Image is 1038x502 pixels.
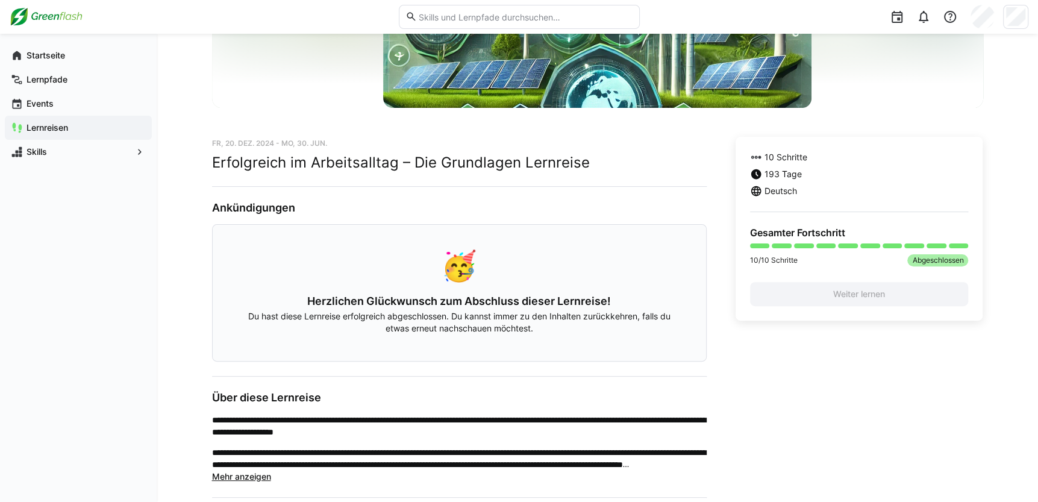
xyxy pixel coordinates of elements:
button: Weiter lernen [750,282,969,306]
span: Mehr anzeigen [212,471,271,482]
h3: Ankündigungen [212,201,707,215]
span: Abgeschlossen [907,254,968,266]
h4: Gesamter Fortschritt [750,227,969,239]
input: Skills und Lernpfade durchsuchen… [417,11,633,22]
span: 193 Tage [764,168,802,180]
span: 🥳 [441,260,477,272]
span: 10 Schritte [764,151,807,163]
span: Fr, 20. Dez. 2024 - Mo, 30. Jun. [212,139,327,148]
h3: Über diese Lernreise [212,391,707,404]
span: Deutsch [764,185,797,197]
span: Weiter lernen [831,288,887,300]
h2: Erfolgreich im Arbeitsalltag – Die Grundlagen Lernreise [212,154,707,172]
p: 10/10 Schritte [750,256,798,265]
p: Du hast diese Lernreise erfolgreich abgeschlossen. Du kannst immer zu den Inhalten zurückkehren, ... [242,310,677,334]
h3: Herzlichen Glückwunsch zum Abschluss dieser Lernreise! [242,295,677,308]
